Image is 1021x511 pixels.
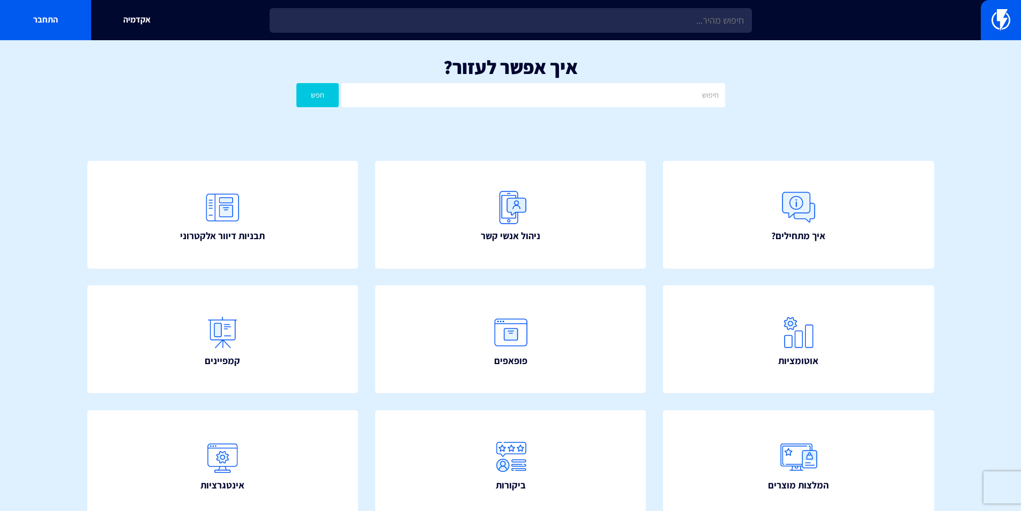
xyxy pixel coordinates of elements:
a: תבניות דיוור אלקטרוני [87,161,359,269]
a: ניהול אנשי קשר [375,161,646,269]
input: חיפוש [341,83,725,107]
span: איך מתחילים? [771,229,825,243]
a: אוטומציות [663,285,934,393]
a: פופאפים [375,285,646,393]
span: המלצות מוצרים [768,478,829,492]
input: חיפוש מהיר... [270,8,752,33]
h1: איך אפשר לעזור? [16,56,1005,78]
span: קמפיינים [205,354,240,368]
a: איך מתחילים? [663,161,934,269]
span: פופאפים [494,354,527,368]
button: חפש [296,83,339,107]
span: אינטגרציות [200,478,244,492]
span: ניהול אנשי קשר [481,229,540,243]
span: אוטומציות [778,354,818,368]
a: קמפיינים [87,285,359,393]
span: ביקורות [496,478,526,492]
span: תבניות דיוור אלקטרוני [180,229,265,243]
